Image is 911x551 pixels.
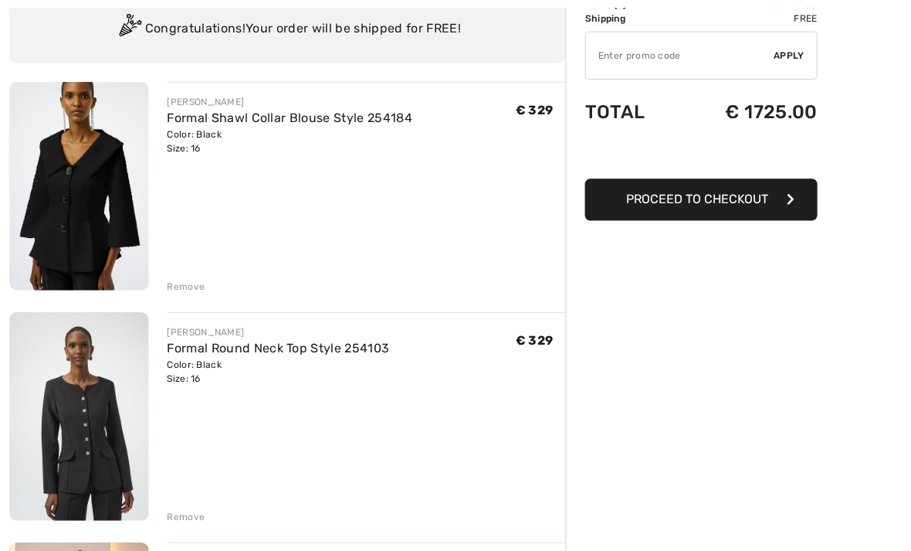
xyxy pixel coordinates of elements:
[9,312,148,520] img: Formal Round Neck Top Style 254103
[9,83,148,291] img: Formal Shawl Collar Blouse Style 254184
[167,341,388,355] a: Formal Round Neck Top Style 254103
[113,15,144,46] img: Congratulation2.svg
[583,179,814,221] button: Proceed to Checkout
[583,87,674,139] td: Total
[674,12,814,26] td: Free
[771,49,802,63] span: Apply
[167,280,205,294] div: Remove
[583,139,814,174] iframe: PayPal
[167,358,388,386] div: Color: Black Size: 16
[167,128,411,156] div: Color: Black Size: 16
[514,104,552,118] span: € 329
[28,15,545,46] div: Congratulations! Your order will be shipped for FREE!
[167,96,411,110] div: [PERSON_NAME]
[624,192,766,207] span: Proceed to Checkout
[167,325,388,339] div: [PERSON_NAME]
[674,87,814,139] td: € 1725.00
[167,111,411,126] a: Formal Shawl Collar Blouse Style 254184
[584,33,771,80] input: Promo code
[167,509,205,523] div: Remove
[583,12,674,26] td: Shipping
[514,333,552,348] span: € 329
